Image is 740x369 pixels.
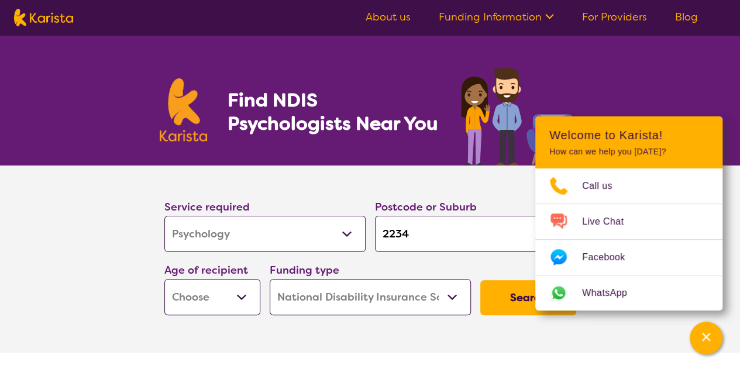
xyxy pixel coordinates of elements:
h1: Find NDIS Psychologists Near You [227,88,443,135]
span: Facebook [582,249,639,266]
div: Channel Menu [535,116,722,311]
span: Call us [582,177,627,195]
a: About us [366,10,411,24]
button: Search [480,280,576,315]
label: Service required [164,200,250,214]
label: Postcode or Suburb [375,200,477,214]
p: How can we help you [DATE]? [549,147,708,157]
a: Funding Information [439,10,554,24]
a: Web link opens in a new tab. [535,275,722,311]
span: WhatsApp [582,284,641,302]
img: Karista logo [14,9,73,26]
img: Karista logo [160,78,208,142]
h2: Welcome to Karista! [549,128,708,142]
a: Blog [675,10,698,24]
label: Age of recipient [164,263,248,277]
a: For Providers [582,10,647,24]
img: psychology [457,63,581,165]
input: Type [375,216,576,252]
button: Channel Menu [690,322,722,354]
span: Live Chat [582,213,638,230]
ul: Choose channel [535,168,722,311]
label: Funding type [270,263,339,277]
